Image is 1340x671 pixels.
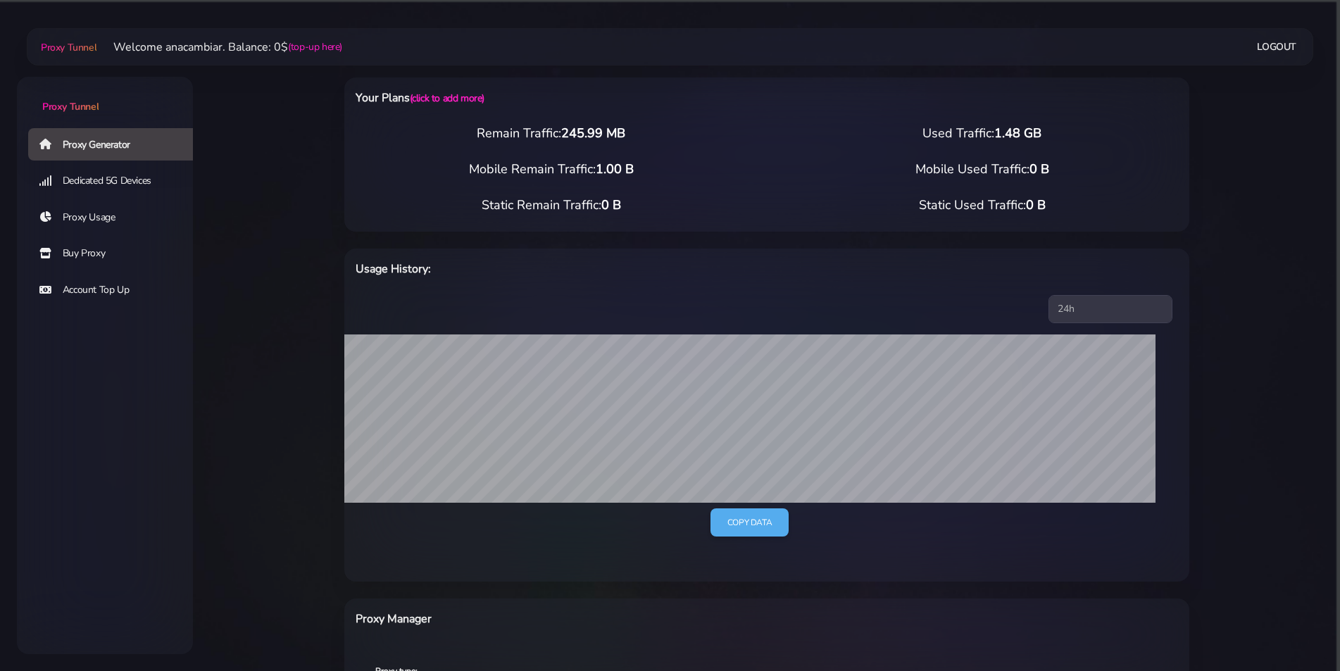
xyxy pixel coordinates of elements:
[96,39,342,56] li: Welcome anacambiar. Balance: 0$
[1029,161,1049,177] span: 0 B
[596,161,634,177] span: 1.00 B
[42,100,99,113] span: Proxy Tunnel
[28,237,204,270] a: Buy Proxy
[288,39,342,54] a: (top-up here)
[767,160,1198,179] div: Mobile Used Traffic:
[561,125,625,142] span: 245.99 MB
[767,124,1198,143] div: Used Traffic:
[356,610,828,628] h6: Proxy Manager
[336,160,767,179] div: Mobile Remain Traffic:
[28,274,204,306] a: Account Top Up
[1026,196,1046,213] span: 0 B
[601,196,621,213] span: 0 B
[38,36,96,58] a: Proxy Tunnel
[356,89,828,107] h6: Your Plans
[336,196,767,215] div: Static Remain Traffic:
[28,128,204,161] a: Proxy Generator
[994,125,1041,142] span: 1.48 GB
[41,41,96,54] span: Proxy Tunnel
[1272,603,1322,653] iframe: Webchat Widget
[710,508,789,537] a: Copy data
[28,165,204,197] a: Dedicated 5G Devices
[336,124,767,143] div: Remain Traffic:
[17,77,193,114] a: Proxy Tunnel
[410,92,484,105] a: (click to add more)
[1257,34,1296,60] a: Logout
[767,196,1198,215] div: Static Used Traffic:
[356,260,828,278] h6: Usage History:
[28,201,204,234] a: Proxy Usage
